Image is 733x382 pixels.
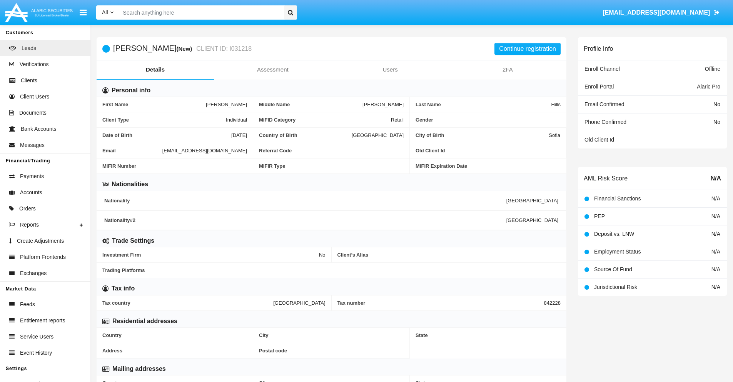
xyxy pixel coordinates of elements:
span: Sofia [549,132,560,138]
span: [EMAIL_ADDRESS][DOMAIN_NAME] [603,9,710,16]
a: All [96,8,119,17]
div: (New) [176,44,194,53]
span: Middle Name [259,102,362,107]
span: Individual [226,117,247,123]
span: City [259,332,404,338]
span: Old Client Id [416,148,560,153]
span: MiFIR Expiration Date [416,163,561,169]
h6: AML Risk Score [584,175,628,182]
span: Email Confirmed [584,101,624,107]
span: Alaric Pro [697,83,720,90]
span: Address [102,348,247,354]
span: [PERSON_NAME] [206,102,247,107]
span: Tax number [337,300,544,306]
span: Offline [705,66,720,72]
span: Enroll Portal [584,83,614,90]
span: N/A [711,266,720,272]
a: Details [97,60,214,79]
span: Financial Sanctions [594,195,641,202]
span: PEP [594,213,605,219]
span: Orders [19,205,36,213]
span: N/A [711,231,720,237]
span: N/A [711,213,720,219]
span: No [319,252,326,258]
h6: Tax info [112,284,135,293]
span: Trading Platforms [102,267,561,273]
span: Accounts [20,188,42,197]
span: N/A [710,174,721,183]
span: Client Users [20,93,49,101]
a: 2FA [449,60,566,79]
span: Nationality #2 [104,217,506,223]
span: Country of Birth [259,132,352,138]
span: Entitlement reports [20,317,65,325]
span: Documents [19,109,47,117]
span: MiFIR Number [102,163,247,169]
span: All [102,9,108,15]
span: Employment Status [594,249,641,255]
h6: Profile Info [584,45,613,52]
span: [GEOGRAPHIC_DATA] [352,132,404,138]
span: Create Adjustments [17,237,64,245]
span: Enroll Channel [584,66,620,72]
input: Search [119,5,281,20]
small: CLIENT ID: I031218 [194,46,252,52]
span: Platform Frontends [20,253,66,261]
span: Bank Accounts [21,125,57,133]
span: Leads [22,44,36,52]
span: No [713,119,720,125]
span: N/A [711,249,720,255]
span: Date of Birth [102,132,231,138]
span: Phone Confirmed [584,119,626,125]
span: Tax country [102,300,273,306]
span: N/A [711,195,720,202]
span: [PERSON_NAME] [362,102,404,107]
span: Exchanges [20,269,47,277]
h6: Mailing addresses [112,365,166,373]
span: [EMAIL_ADDRESS][DOMAIN_NAME] [162,148,247,153]
span: Source Of Fund [594,266,632,272]
span: Verifications [20,60,48,68]
img: Logo image [4,1,74,24]
span: [GEOGRAPHIC_DATA] [506,217,558,223]
span: Email [102,148,162,153]
span: State [416,332,561,338]
span: Last Name [416,102,551,107]
span: Payments [20,172,44,180]
span: Feeds [20,300,35,309]
span: Reports [20,221,39,229]
span: Old Client Id [584,137,614,143]
span: Jurisdictional Risk [594,284,637,290]
span: Service Users [20,333,53,341]
h6: Personal info [112,86,150,95]
h6: Trade Settings [112,237,154,245]
span: Hills [551,102,561,107]
h5: [PERSON_NAME] [113,44,252,53]
span: Country [102,332,247,338]
span: Client Type [102,117,226,123]
h6: Nationalities [112,180,148,188]
span: Retail [391,117,404,123]
span: MiFID Category [259,117,391,123]
span: Investment Firm [102,252,319,258]
a: [EMAIL_ADDRESS][DOMAIN_NAME] [599,2,723,23]
span: MiFIR Type [259,163,404,169]
span: [GEOGRAPHIC_DATA] [273,300,325,306]
span: Client’s Alias [337,252,561,258]
span: [GEOGRAPHIC_DATA] [506,198,558,204]
h6: Residential addresses [112,317,177,325]
span: Clients [21,77,37,85]
span: Gender [416,117,561,123]
span: [DATE] [231,132,247,138]
a: Assessment [214,60,331,79]
span: No [713,101,720,107]
span: First Name [102,102,206,107]
button: Continue registration [494,43,561,55]
span: N/A [711,284,720,290]
span: Nationality [104,198,506,204]
span: Deposit vs. LNW [594,231,634,237]
span: Postal code [259,348,404,354]
span: Event History [20,349,52,357]
span: 842228 [544,300,561,306]
span: Referral Code [259,148,404,153]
